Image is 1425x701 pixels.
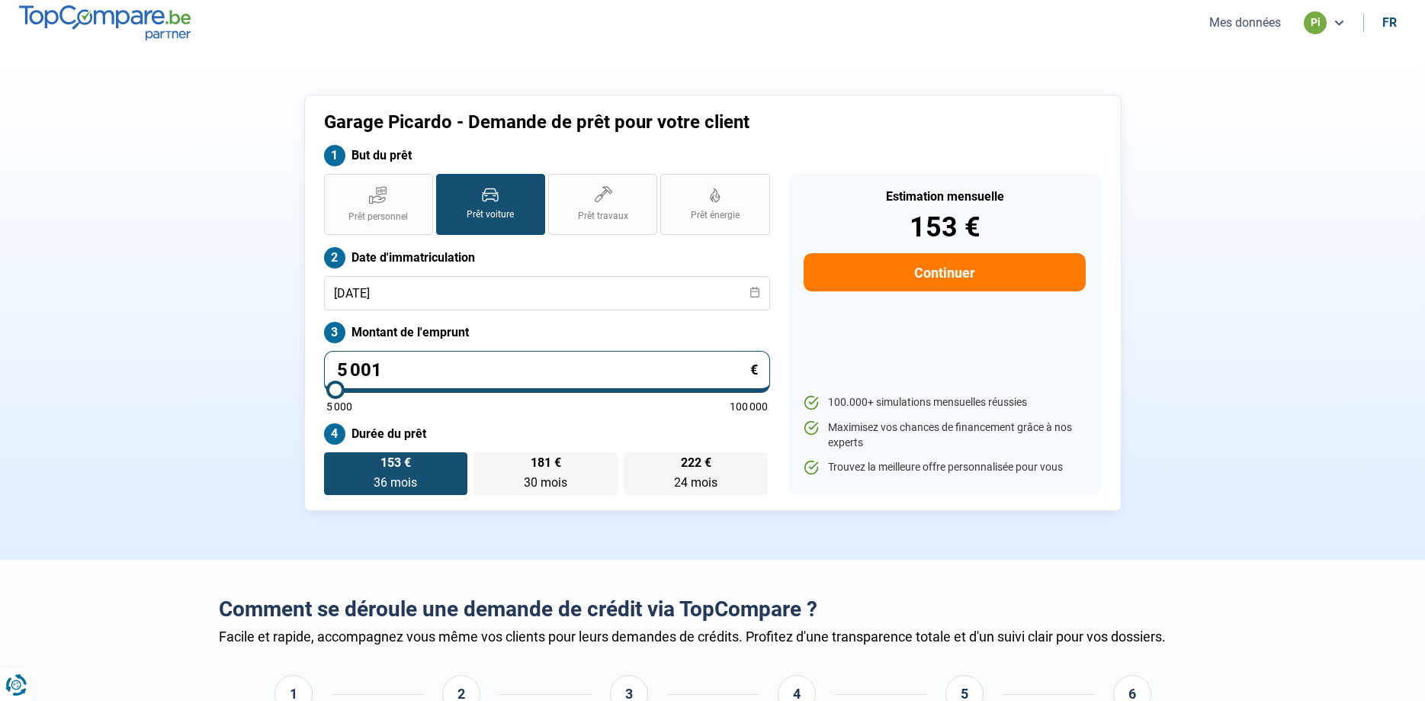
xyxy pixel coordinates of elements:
img: TopCompare.be [19,5,191,40]
div: Facile et rapide, accompagnez vous même vos clients pour leurs demandes de crédits. Profitez d'un... [219,629,1207,645]
label: Montant de l'emprunt [324,322,770,343]
div: Estimation mensuelle [804,191,1085,203]
span: € [750,363,758,377]
span: Prêt travaux [578,210,628,223]
span: 36 mois [374,475,417,490]
label: Durée du prêt [324,423,770,445]
span: Prêt personnel [348,211,408,223]
li: Maximisez vos chances de financement grâce à nos experts [804,420,1085,450]
div: fr [1382,15,1397,30]
span: 30 mois [524,475,567,490]
span: 24 mois [674,475,717,490]
li: 100.000+ simulations mensuelles réussies [804,395,1085,410]
span: Prêt voiture [467,208,514,221]
label: Date d'immatriculation [324,247,770,269]
span: 222 € [681,457,711,469]
span: 181 € [531,457,561,469]
h1: Garage Picardo - Demande de prêt pour votre client [324,111,903,133]
span: 5 000 [326,401,352,412]
h2: Comment se déroule une demande de crédit via TopCompare ? [219,596,1207,622]
span: 153 € [380,457,411,469]
label: But du prêt [324,145,770,166]
span: 100 000 [730,401,768,412]
input: jj/mm/aaaa [324,276,770,310]
button: Mes données [1205,14,1285,31]
button: Continuer [804,253,1085,291]
div: 153 € [804,214,1085,241]
li: Trouvez la meilleure offre personnalisée pour vous [804,460,1085,475]
div: pi [1304,11,1327,34]
span: Prêt énergie [691,209,740,222]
